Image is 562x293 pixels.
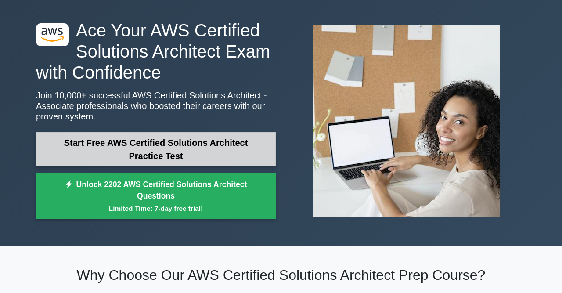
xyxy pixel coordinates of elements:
[36,20,276,83] h1: Ace Your AWS Certified Solutions Architect Exam with Confidence
[36,173,276,220] a: Unlock 2202 AWS Certified Solutions Architect QuestionsLimited Time: 7-day free trial!
[47,203,265,213] small: Limited Time: 7-day free trial!
[36,132,276,166] a: Start Free AWS Certified Solutions Architect Practice Test
[36,90,276,122] p: Join 10,000+ successful AWS Certified Solutions Architect - Associate professionals who boosted t...
[36,267,526,283] h2: Why Choose Our AWS Certified Solutions Architect Prep Course?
